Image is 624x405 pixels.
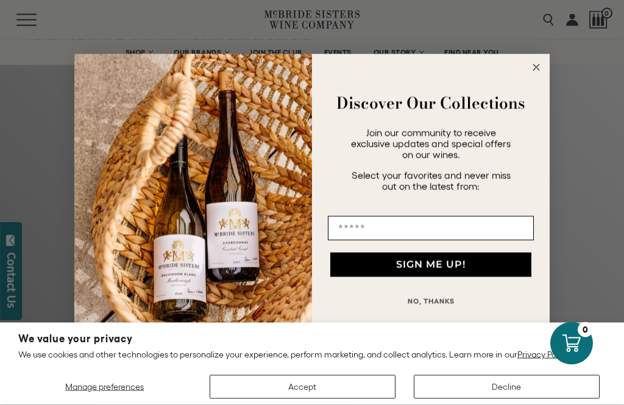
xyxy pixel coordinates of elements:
[328,216,534,241] input: Email
[351,127,511,160] span: Join our community to receive exclusive updates and special offers on our wines.
[529,60,544,75] button: Close dialog
[210,375,395,399] button: Accept
[74,54,312,351] img: 42653730-7e35-4af7-a99d-12bf478283cf.jpeg
[414,375,600,399] button: Decline
[336,91,525,115] strong: Discover Our Collections
[352,170,511,192] span: Select your favorites and never miss out on the latest from:
[18,349,606,360] p: We use cookies and other technologies to personalize your experience, perform marketing, and coll...
[578,322,593,337] div: 0
[517,350,570,359] a: Privacy Policy.
[330,253,531,277] button: SIGN ME UP!
[18,375,191,399] button: Manage preferences
[65,382,144,392] span: Manage preferences
[18,334,606,344] h2: We value your privacy
[328,289,534,314] button: NO, THANKS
